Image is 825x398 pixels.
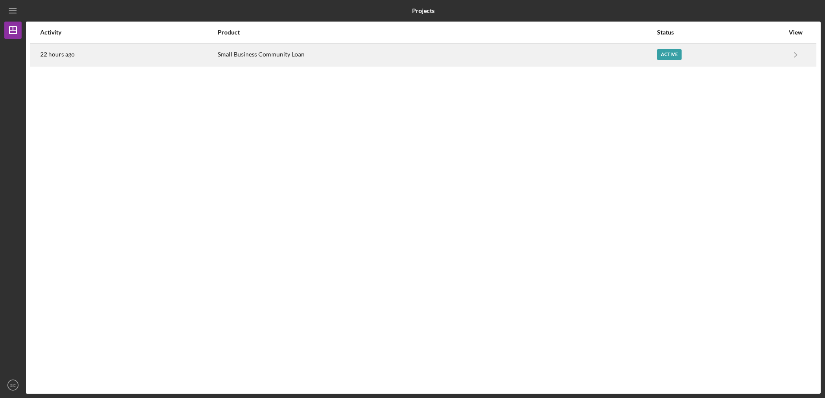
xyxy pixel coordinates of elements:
div: Active [657,49,682,60]
div: Small Business Community Loan [218,44,656,66]
text: SC [10,383,16,388]
b: Projects [412,7,435,14]
button: SC [4,376,22,394]
div: Product [218,29,656,36]
div: Activity [40,29,217,36]
div: Status [657,29,784,36]
time: 2025-08-12 17:21 [40,51,75,58]
div: View [785,29,806,36]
